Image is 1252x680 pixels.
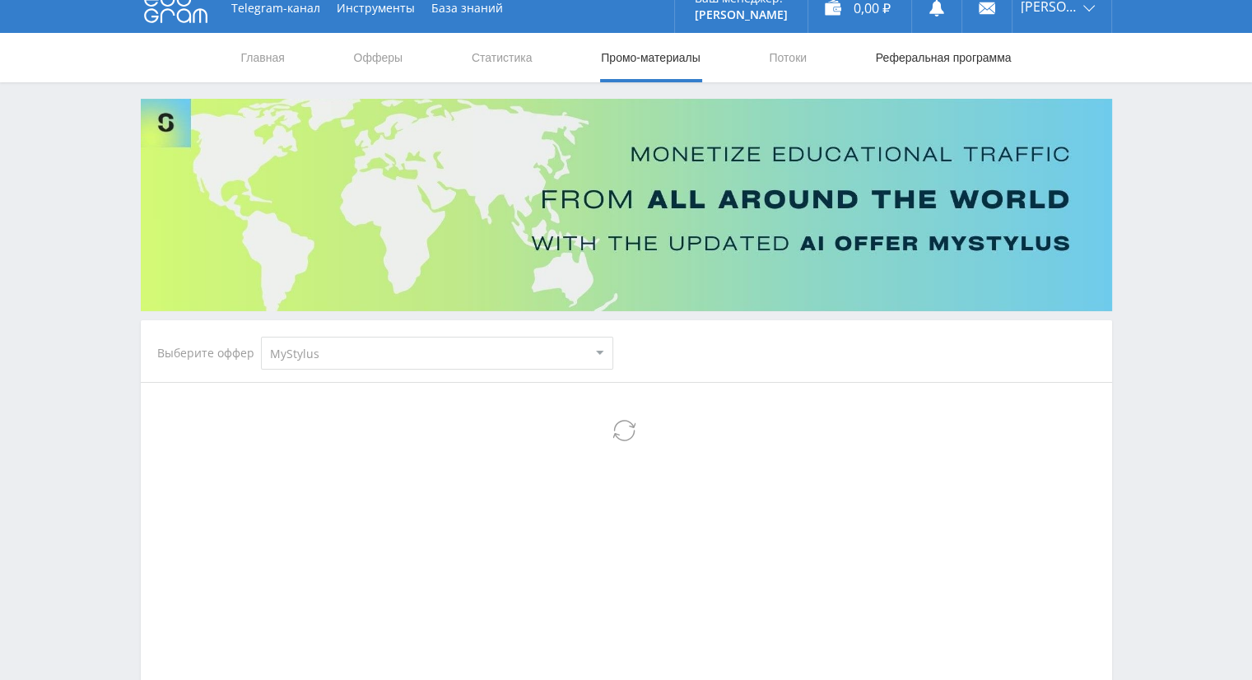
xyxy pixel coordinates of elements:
a: Статистика [470,33,534,82]
a: Реферальная программа [874,33,1013,82]
p: [PERSON_NAME] [695,8,788,21]
a: Офферы [352,33,405,82]
a: Промо-материалы [599,33,701,82]
a: Потоки [767,33,808,82]
a: Главная [240,33,286,82]
div: Выберите оффер [157,347,261,360]
img: Banner [141,99,1112,311]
